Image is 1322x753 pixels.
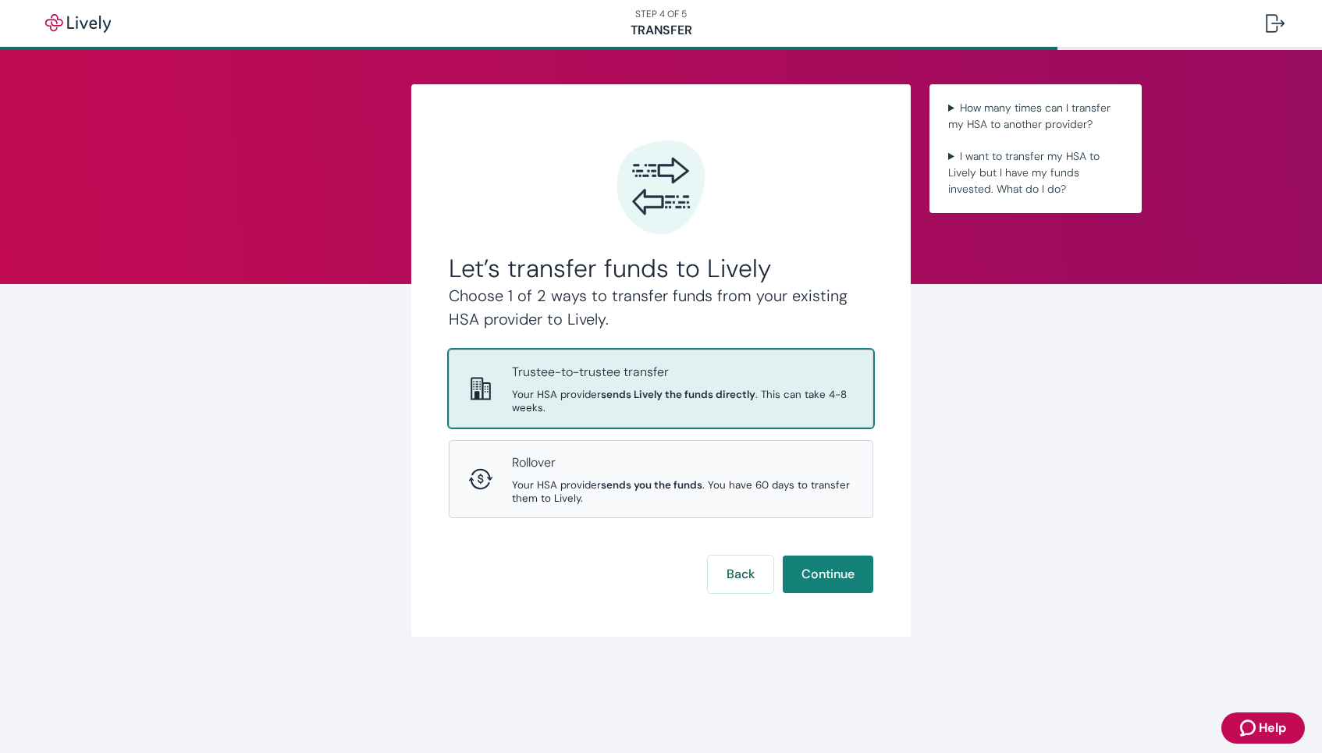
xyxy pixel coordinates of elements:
button: RolloverRolloverYour HSA providersends you the funds. You have 60 days to transfer them to Lively. [450,441,872,517]
button: Zendesk support iconHelp [1221,712,1305,744]
button: Trustee-to-trusteeTrustee-to-trustee transferYour HSA providersends Lively the funds directly. Th... [450,350,872,427]
button: Back [708,556,773,593]
img: Lively [34,14,122,33]
button: Continue [783,556,873,593]
span: Your HSA provider . You have 60 days to transfer them to Lively. [512,478,854,505]
h2: Let’s transfer funds to Lively [449,253,873,284]
svg: Rollover [468,467,493,492]
span: Help [1259,719,1286,737]
p: Trustee-to-trustee transfer [512,363,854,382]
strong: sends Lively the funds directly [601,388,755,401]
strong: sends you the funds [601,478,702,492]
summary: I want to transfer my HSA to Lively but I have my funds invested. What do I do? [942,145,1129,201]
summary: How many times can I transfer my HSA to another provider? [942,97,1129,136]
svg: Zendesk support icon [1240,719,1259,737]
svg: Trustee-to-trustee [468,376,493,401]
p: Rollover [512,453,854,472]
h4: Choose 1 of 2 ways to transfer funds from your existing HSA provider to Lively. [449,284,873,331]
button: Log out [1253,5,1297,42]
span: Your HSA provider . This can take 4-8 weeks. [512,388,854,414]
